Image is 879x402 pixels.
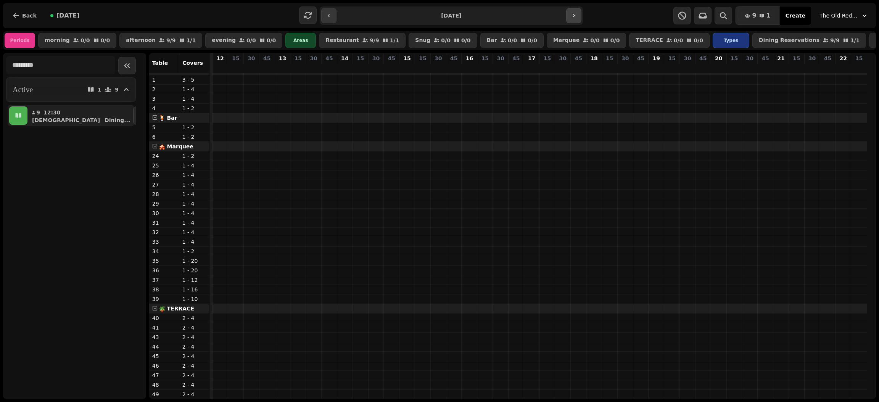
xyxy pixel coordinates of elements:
[466,55,473,62] p: 16
[166,38,176,43] p: 9 / 9
[830,38,840,43] p: 9 / 9
[487,37,497,43] p: Bar
[482,64,488,71] p: 0
[622,64,628,71] p: 0
[357,64,364,71] p: 0
[553,37,580,43] p: Marquee
[267,38,276,43] p: 0 / 0
[22,13,37,18] span: Back
[629,33,710,48] button: TERRACE0/00/0
[637,55,644,62] p: 45
[182,381,206,389] p: 2 - 4
[232,55,239,62] p: 15
[182,267,206,274] p: 1 - 20
[152,60,168,66] span: Table
[481,55,488,62] p: 15
[610,38,620,43] p: 0 / 0
[182,133,206,141] p: 1 - 2
[152,162,176,169] p: 25
[5,33,35,48] div: Periods
[182,95,206,103] p: 1 - 4
[6,77,136,102] button: Active19
[512,55,520,62] p: 45
[824,64,831,71] p: 0
[450,55,457,62] p: 45
[152,257,176,265] p: 35
[559,55,567,62] p: 30
[441,38,451,43] p: 0 / 0
[182,181,206,188] p: 1 - 4
[126,37,156,43] p: afternoon
[182,324,206,331] p: 2 - 4
[403,55,411,62] p: 15
[152,371,176,379] p: 47
[152,133,176,141] p: 6
[152,343,176,351] p: 44
[285,33,316,48] div: Areas
[152,391,176,398] p: 49
[263,55,270,62] p: 45
[182,190,206,198] p: 1 - 4
[205,33,282,48] button: evening0/00/0
[152,76,176,84] p: 1
[45,37,70,43] p: morning
[370,38,379,43] p: 9 / 9
[216,55,224,62] p: 12
[761,55,769,62] p: 45
[480,33,544,48] button: Bar0/00/0
[295,55,302,62] p: 15
[36,109,40,116] p: 9
[856,64,862,71] p: 0
[310,55,317,62] p: 30
[115,87,119,92] p: 9
[341,55,348,62] p: 14
[311,64,317,71] p: 0
[668,55,675,62] p: 15
[325,37,359,43] p: Restaurant
[513,64,519,71] p: 0
[778,64,784,71] p: 0
[508,38,517,43] p: 0 / 0
[497,64,504,71] p: 0
[152,85,176,93] p: 2
[6,6,43,25] button: Back
[182,171,206,179] p: 1 - 4
[182,276,206,284] p: 1 - 12
[752,13,756,19] span: 9
[182,76,206,84] p: 3 - 5
[182,257,206,265] p: 1 - 20
[182,352,206,360] p: 2 - 4
[684,55,691,62] p: 30
[544,55,551,62] p: 15
[182,371,206,379] p: 2 - 4
[182,124,206,131] p: 1 - 2
[105,116,130,124] p: Dining ...
[182,85,206,93] p: 1 - 4
[279,64,285,71] p: 0
[182,105,206,112] p: 1 - 2
[716,64,722,71] p: 0
[248,55,255,62] p: 30
[80,38,90,43] p: 0 / 0
[217,64,223,71] p: 0
[152,181,176,188] p: 27
[715,55,722,62] p: 20
[808,55,816,62] p: 30
[779,6,811,25] button: Create
[415,37,430,43] p: Snug
[731,55,738,62] p: 15
[699,55,707,62] p: 45
[279,55,286,62] p: 13
[29,106,132,125] button: 912:30[DEMOGRAPHIC_DATA]Dining...
[152,124,176,131] p: 5
[590,55,597,62] p: 18
[101,38,110,43] p: 0 / 0
[388,64,394,71] p: 0
[152,276,176,284] p: 37
[182,391,206,398] p: 2 - 4
[786,13,805,18] span: Create
[182,295,206,303] p: 1 - 10
[419,55,426,62] p: 15
[342,64,348,71] p: 0
[793,55,800,62] p: 15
